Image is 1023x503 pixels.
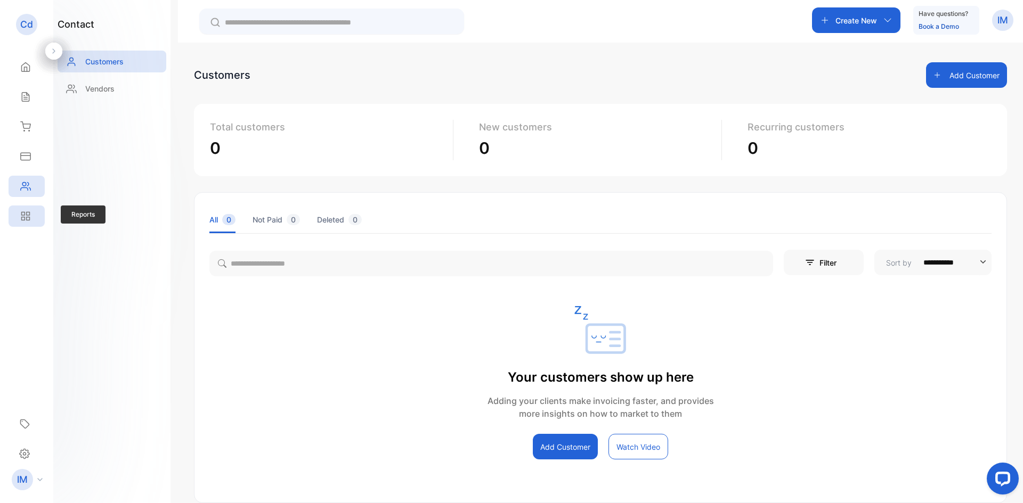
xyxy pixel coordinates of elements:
[874,250,992,275] button: Sort by
[978,458,1023,503] iframe: LiveChat chat widget
[997,13,1008,27] p: lM
[20,18,33,31] p: Cd
[287,214,300,225] span: 0
[748,120,983,134] p: Recurring customers
[533,434,598,459] button: Add Customer
[488,368,714,387] p: Your customers show up here
[479,136,713,160] p: 0
[58,17,94,31] h1: contact
[926,62,1007,88] button: Add Customer
[479,120,713,134] p: New customers
[748,136,983,160] p: 0
[222,214,236,225] span: 0
[919,22,959,30] a: Book a Demo
[253,206,300,233] li: Not Paid
[992,7,1013,33] button: lM
[574,306,627,359] img: empty state
[835,15,877,26] p: Create New
[194,67,250,83] div: Customers
[812,7,900,33] button: Create New
[58,78,166,100] a: Vendors
[608,434,668,459] button: Watch Video
[58,51,166,72] a: Customers
[886,257,912,268] p: Sort by
[348,214,362,225] span: 0
[85,56,124,67] p: Customers
[210,120,444,134] p: Total customers
[317,206,362,233] li: Deleted
[919,9,968,19] p: Have questions?
[210,136,444,160] p: 0
[85,83,115,94] p: Vendors
[209,206,236,233] li: All
[61,205,105,224] span: Reports
[17,473,28,486] p: lM
[488,394,714,420] p: Adding your clients make invoicing faster, and provides more insights on how to market to them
